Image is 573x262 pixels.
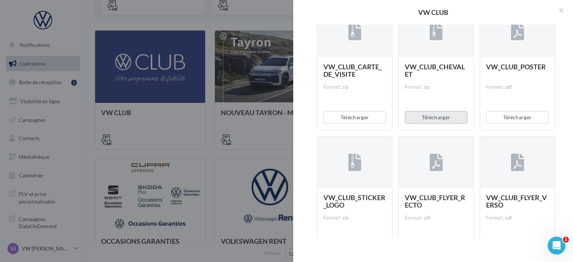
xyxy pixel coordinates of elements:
[405,215,467,221] div: Format: pdf
[323,111,386,124] button: Télécharger
[323,63,382,78] span: VW_CLUB_CARTE_DE_VISITE
[486,84,549,91] div: Format: pdf
[405,193,465,209] span: VW_CLUB_FLYER_RECTO
[405,63,465,78] span: VW_CLUB_CHEVALET
[323,215,386,221] div: Format: zip
[486,215,549,221] div: Format: pdf
[405,111,467,124] button: Télécharger
[323,84,386,91] div: Format: zip
[486,193,547,209] span: VW_CLUB_FLYER_VERSO
[486,63,546,71] span: VW_CLUB_POSTER
[563,237,569,243] span: 1
[548,237,566,255] iframe: Intercom live chat
[405,84,467,91] div: Format: zip
[305,9,561,16] div: VW CLUB
[323,193,385,209] span: VW_CLUB_STICKER_LOGO
[486,111,549,124] button: Télécharger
